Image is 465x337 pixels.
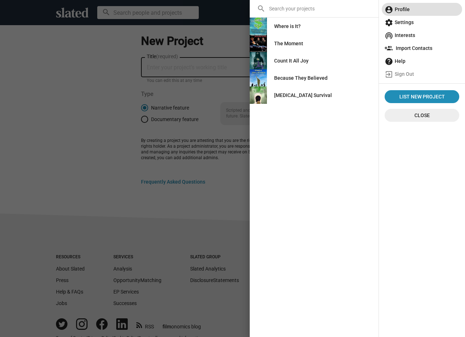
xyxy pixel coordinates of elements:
span: Profile [385,3,459,16]
img: CoronaVirus Survival [250,87,267,104]
a: Sign Out [382,68,462,80]
a: Where is It? [268,20,306,33]
div: Count It All Joy [274,54,309,67]
img: Where is It? [250,18,267,35]
img: Count It All Joy [250,52,267,69]
a: List New Project [385,90,459,103]
span: Close [390,109,454,122]
button: Close [385,109,459,122]
a: Help [382,55,462,68]
span: List New Project [387,90,456,103]
mat-icon: search [257,4,266,13]
a: Settings [382,16,462,29]
mat-icon: help [385,57,393,66]
a: Profile [382,3,462,16]
img: Because They Believed [250,69,267,87]
a: The Moment [268,37,309,50]
mat-icon: exit_to_app [385,70,393,79]
div: [MEDICAL_DATA] Survival [274,89,332,102]
mat-icon: settings [385,18,393,27]
a: Import Contacts [382,42,462,55]
mat-icon: account_circle [385,5,393,14]
span: Interests [385,29,459,42]
img: The Moment [250,35,267,52]
span: Import Contacts [385,42,459,55]
a: Because They Believed [268,71,333,84]
a: [MEDICAL_DATA] Survival [268,89,338,102]
span: Settings [385,16,459,29]
a: Interests [382,29,462,42]
span: Help [385,55,459,68]
div: The Moment [274,37,303,50]
div: Where is It? [274,20,301,33]
a: Count It All Joy [268,54,314,67]
mat-icon: wifi_tethering [385,31,393,40]
div: Because They Believed [274,71,328,84]
span: Sign Out [385,68,459,80]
